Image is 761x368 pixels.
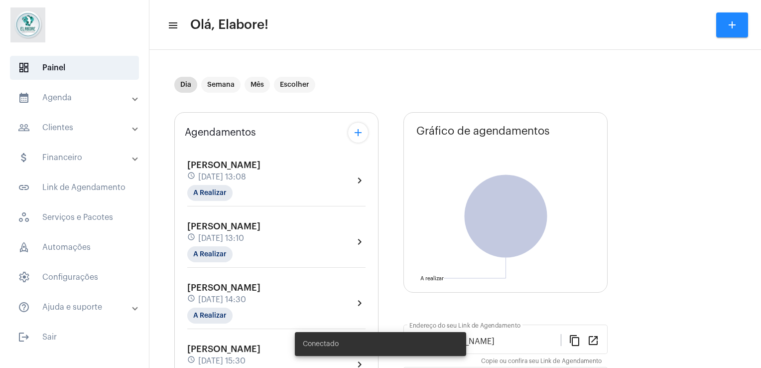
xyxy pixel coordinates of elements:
[409,337,561,346] input: Link
[18,62,30,74] span: sidenav icon
[18,152,133,164] mat-panel-title: Financeiro
[187,185,233,201] mat-chip: A Realizar
[187,246,233,262] mat-chip: A Realizar
[6,116,149,140] mat-expansion-panel-header: sidenav iconClientes
[481,358,602,365] mat-hint: Copie ou confira seu Link de Agendamento
[187,233,196,244] mat-icon: schedule
[354,175,366,186] mat-icon: chevron_right
[18,182,30,193] mat-icon: sidenav icon
[6,86,149,110] mat-expansion-panel-header: sidenav iconAgenda
[10,205,139,229] span: Serviços e Pacotes
[187,172,196,183] mat-icon: schedule
[420,276,444,281] text: A realizar
[18,331,30,343] mat-icon: sidenav icon
[190,17,268,33] span: Olá, Elabore!
[569,334,581,346] mat-icon: content_copy
[18,241,30,253] span: sidenav icon
[6,295,149,319] mat-expansion-panel-header: sidenav iconAjuda e suporte
[187,308,233,324] mat-chip: A Realizar
[187,161,260,170] span: [PERSON_NAME]
[187,294,196,305] mat-icon: schedule
[274,77,315,93] mat-chip: Escolher
[18,211,30,223] span: sidenav icon
[174,77,197,93] mat-chip: Dia
[416,125,550,137] span: Gráfico de agendamentos
[726,19,738,31] mat-icon: add
[187,345,260,354] span: [PERSON_NAME]
[587,334,599,346] mat-icon: open_in_new
[187,356,196,367] mat-icon: schedule
[185,127,256,138] span: Agendamentos
[10,176,139,199] span: Link de Agendamento
[10,325,139,349] span: Sair
[18,92,133,104] mat-panel-title: Agenda
[201,77,241,93] mat-chip: Semana
[18,92,30,104] mat-icon: sidenav icon
[10,56,139,80] span: Painel
[8,5,48,45] img: 4c6856f8-84c7-1050-da6c-cc5081a5dbaf.jpg
[198,357,246,366] span: [DATE] 15:30
[303,339,339,349] span: Conectado
[18,301,30,313] mat-icon: sidenav icon
[6,146,149,170] mat-expansion-panel-header: sidenav iconFinanceiro
[10,265,139,289] span: Configurações
[18,301,133,313] mat-panel-title: Ajuda e suporte
[245,77,270,93] mat-chip: Mês
[354,297,366,309] mat-icon: chevron_right
[10,235,139,259] span: Automações
[198,173,246,182] span: [DATE] 13:08
[18,122,30,134] mat-icon: sidenav icon
[352,127,364,139] mat-icon: add
[167,19,177,31] mat-icon: sidenav icon
[187,283,260,292] span: [PERSON_NAME]
[187,222,260,231] span: [PERSON_NAME]
[198,234,244,243] span: [DATE] 13:10
[18,271,30,283] span: sidenav icon
[198,295,246,304] span: [DATE] 14:30
[354,236,366,248] mat-icon: chevron_right
[18,152,30,164] mat-icon: sidenav icon
[18,122,133,134] mat-panel-title: Clientes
